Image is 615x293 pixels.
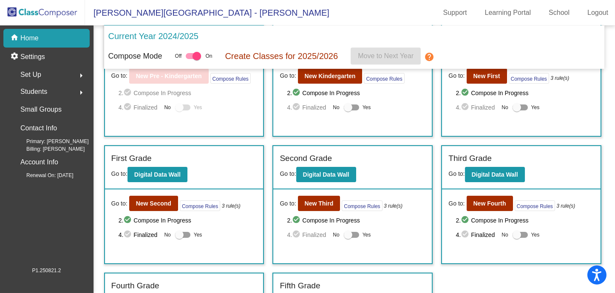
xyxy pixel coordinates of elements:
span: 2. Compose In Progress [119,88,257,98]
span: Billing: [PERSON_NAME] [13,145,85,153]
span: Go to: [448,170,465,177]
a: Support [436,6,474,20]
b: Digital Data Wall [472,171,518,178]
p: Compose Mode [108,51,162,62]
mat-icon: check_circle [123,230,133,240]
span: 4. Finalized [287,230,329,240]
span: Yes [194,230,202,240]
button: New Second [129,196,178,211]
i: 3 rule(s) [384,202,402,210]
span: Yes [363,102,371,113]
button: Compose Rules [515,200,555,211]
span: No [333,231,339,239]
span: Yes [531,102,540,113]
button: Compose Rules [364,73,404,84]
span: Go to: [111,199,128,208]
mat-icon: check_circle [292,215,302,225]
span: 4. Finalized [119,102,160,113]
span: Go to: [280,199,296,208]
span: Move to Next Year [358,52,414,59]
mat-icon: check_circle [123,88,133,98]
mat-icon: check_circle [461,88,471,98]
span: 2. Compose In Progress [456,215,595,225]
span: Yes [531,230,540,240]
span: Renewal On: [DATE] [13,172,73,179]
span: Primary: [PERSON_NAME] [13,138,89,145]
mat-icon: check_circle [461,230,471,240]
span: Go to: [111,170,128,177]
i: 3 rule(s) [550,74,569,82]
span: 4. Finalized [456,230,498,240]
span: 4. Finalized [119,230,160,240]
button: Digital Data Wall [128,167,187,182]
p: Contact Info [20,122,57,134]
a: Logout [581,6,615,20]
button: Move to Next Year [351,48,421,65]
b: New Fourth [473,200,506,207]
mat-icon: help [424,52,434,62]
mat-icon: check_circle [461,102,471,113]
label: Third Grade [448,152,491,165]
mat-icon: check_circle [292,88,302,98]
mat-icon: check_circle [292,230,302,240]
span: No [502,231,508,239]
mat-icon: arrow_right [76,70,86,81]
button: New Third [298,196,340,211]
span: Set Up [20,69,41,81]
button: Digital Data Wall [465,167,525,182]
span: On [205,52,212,60]
span: Off [175,52,182,60]
mat-icon: check_circle [123,215,133,225]
span: [PERSON_NAME][GEOGRAPHIC_DATA] - [PERSON_NAME] [85,6,329,20]
span: No [333,104,339,111]
p: Create Classes for 2025/2026 [225,50,338,62]
a: School [542,6,576,20]
p: Settings [20,52,45,62]
button: Compose Rules [509,73,549,84]
span: 2. Compose In Progress [287,88,426,98]
span: 4. Finalized [287,102,329,113]
span: No [164,104,170,111]
span: Yes [363,230,371,240]
span: No [164,231,170,239]
mat-icon: home [10,33,20,43]
span: Go to: [448,71,465,80]
span: 2. Compose In Progress [287,215,426,225]
p: Home [20,33,39,43]
button: Compose Rules [342,200,382,211]
span: Students [20,86,47,98]
button: Compose Rules [210,73,251,84]
mat-icon: arrow_right [76,87,86,98]
mat-icon: settings [10,52,20,62]
label: Fifth Grade [280,280,320,292]
button: New Kindergarten [298,68,363,84]
b: Digital Data Wall [134,171,181,178]
span: Go to: [448,199,465,208]
i: 3 rule(s) [222,202,241,210]
p: Current Year 2024/2025 [108,30,198,42]
i: 3 rule(s) [556,202,575,210]
label: First Grade [111,152,152,165]
button: New Pre - Kindergarten [129,68,209,84]
b: New Pre - Kindergarten [136,73,202,79]
button: Compose Rules [180,200,220,211]
mat-icon: check_circle [123,102,133,113]
span: 2. Compose In Progress [119,215,257,225]
mat-icon: check_circle [292,102,302,113]
b: New Second [136,200,171,207]
button: Digital Data Wall [296,167,356,182]
span: Go to: [280,170,296,177]
span: No [502,104,508,111]
b: Digital Data Wall [303,171,349,178]
span: Go to: [111,71,128,80]
p: Small Groups [20,104,62,116]
a: Learning Portal [478,6,538,20]
span: 2. Compose In Progress [456,88,595,98]
button: New First [467,68,507,84]
p: Account Info [20,156,58,168]
mat-icon: check_circle [461,215,471,225]
span: Yes [194,102,202,113]
label: Fourth Grade [111,280,159,292]
b: New First [473,73,500,79]
span: Go to: [280,71,296,80]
